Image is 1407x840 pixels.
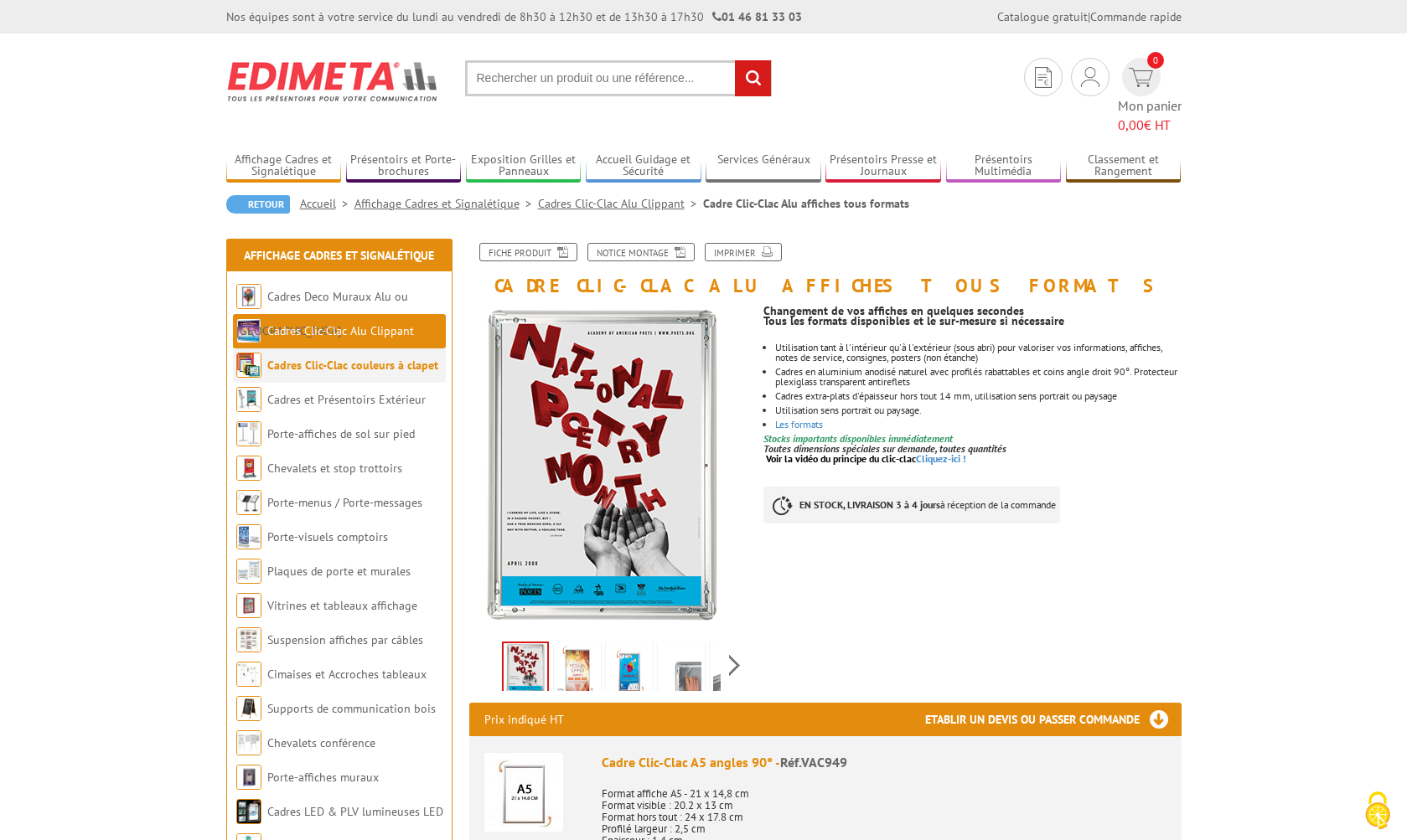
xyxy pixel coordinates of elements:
[267,426,415,441] a: Porte-affiches de sol sur pied
[712,9,802,24] strong: 01 46 81 33 03
[466,152,582,180] a: Exposition Grilles et Panneaux
[586,152,701,180] a: Accueil Guidage et Sécurité
[267,495,422,510] a: Porte-menus / Porte-messages
[236,765,261,790] img: Porte-affiches muraux
[763,316,1181,326] p: Tous les formats disponibles et le sur-mesure si nécessaire
[775,418,823,430] a: Les formats
[236,627,261,652] img: Suspension affiches par câbles
[1118,96,1182,135] span: Mon panier
[236,456,261,481] img: Chevalets et stop trottoirs
[226,152,342,180] a: Affichage Cadres et Signalétique
[1147,52,1164,69] span: 0
[244,248,434,263] a: Affichage Cadres et Signalétique
[713,645,753,697] img: affichage_lumineux_215534_17.jpg
[1081,67,1099,87] img: devis rapide
[465,60,772,96] input: Rechercher un produit ou une référence...
[346,152,462,180] a: Présentoirs et Porte-brochures
[236,524,261,549] img: Porte-visuels comptoirs
[1129,68,1153,87] img: devis rapide
[267,323,414,338] a: Cadres Clic-Clac Alu Clippant
[267,735,375,750] a: Chevalets conférence
[1090,9,1182,24] a: Commande rapide
[1118,116,1182,135] span: € HT
[504,643,547,695] img: affichage_lumineux_215534_image_anime.gif
[727,652,742,679] span: Next
[236,662,261,687] img: Cimaises et Accroches tableaux
[226,8,802,25] div: Nos équipes sont à votre service du lundi au vendredi de 8h30 à 12h30 et de 13h30 à 17h30
[925,703,1182,736] h3: Etablir un devis ou passer commande
[763,487,1060,523] p: à réception de la commande
[538,196,703,211] a: Cadres Clic-Clac Alu Clippant
[236,593,261,618] img: Vitrines et tableaux affichage
[300,196,354,211] a: Accueil
[226,50,440,112] img: Edimeta
[236,559,261,584] img: Plaques de porte et murales
[703,195,909,212] li: Cadre Clic-Clac Alu affiches tous formats
[609,645,649,697] img: cadres_aluminium_clic_clac_vac949_fleches.jpg
[775,391,1181,401] li: Cadres extra-plats d'épaisseur hors tout 14 mm, utilisation sens portrait ou paysage
[1118,116,1144,133] span: 0,00
[1066,152,1182,180] a: Classement et Rangement
[946,152,1062,180] a: Présentoirs Multimédia
[766,452,916,465] span: Voir la vidéo du principe du clic-clac
[267,804,443,819] a: Cadres LED & PLV lumineuses LED
[236,421,261,446] img: Porte-affiches de sol sur pied
[236,387,261,412] img: Cadres et Présentoirs Extérieur
[705,243,782,261] a: Imprimer
[775,343,1181,363] li: Utilisation tant à l'intérieur qu'à l'extérieur (sous abri) pour valoriser vos informations, affi...
[469,304,734,636] img: affichage_lumineux_215534_image_anime.gif
[267,770,379,785] a: Porte-affiches muraux
[236,696,261,721] img: Supports de communication bois
[267,392,426,407] a: Cadres et Présentoirs Extérieur
[267,632,423,647] a: Suspension affiches par câbles
[267,461,402,476] a: Chevalets et stop trottoirs
[1357,790,1399,832] img: Cookies (fenêtre modale)
[236,289,408,338] a: Cadres Deco Muraux Alu ou [GEOGRAPHIC_DATA]
[354,196,538,211] a: Affichage Cadres et Signalétique
[236,730,261,755] img: Chevalets conférence
[267,598,417,613] a: Vitrines et tableaux affichage
[1035,67,1052,88] img: devis rapide
[706,152,821,180] a: Services Généraux
[267,358,438,373] a: Cadres Clic-Clac couleurs à clapet
[267,529,388,544] a: Porte-visuels comptoirs
[236,490,261,515] img: Porte-menus / Porte-messages
[267,667,427,682] a: Cimaises et Accroches tableaux
[236,284,261,309] img: Cadres Deco Muraux Alu ou Bois
[1118,58,1182,135] a: devis rapide 0 Mon panier 0,00€ HT
[484,703,564,736] p: Prix indiqué HT
[484,753,563,832] img: Cadre Clic-Clac A5 angles 90°
[825,152,941,180] a: Présentoirs Presse et Journaux
[763,432,953,445] font: Stocks importants disponibles immédiatement
[1348,783,1407,840] button: Cookies (fenêtre modale)
[735,60,771,96] input: rechercher
[763,306,1181,316] p: Changement de vos affiches en quelques secondes
[997,9,1088,24] a: Catalogue gratuit
[587,243,695,261] a: Notice Montage
[479,243,577,261] a: Fiche produit
[557,645,597,697] img: affichage_lumineux_215534_1.gif
[602,753,1166,772] div: Cadre Clic-Clac A5 angles 90° -
[766,452,966,465] a: Voir la vidéo du principe du clic-clacCliquez-ici !
[775,367,1181,387] li: Cadres en aluminium anodisé naturel avec profilés rabattables et coins angle droit 90°. Protecteu...
[799,498,940,511] strong: EN STOCK, LIVRAISON 3 à 4 jours
[236,799,261,824] img: Cadres LED & PLV lumineuses LED
[661,645,701,697] img: cadre_clic_clac_a5_angles90_vac949_950_951_952_953_955_956_959_960_957.jpg
[226,195,290,214] a: Retour
[236,353,261,378] img: Cadres Clic-Clac couleurs à clapet
[267,564,411,579] a: Plaques de porte et murales
[763,442,1006,455] em: Toutes dimensions spéciales sur demande, toutes quantités
[775,405,1181,415] li: Utilisation sens portrait ou paysage.
[780,754,847,770] span: Réf.VAC949
[267,701,436,716] a: Supports de communication bois
[997,8,1182,25] div: |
